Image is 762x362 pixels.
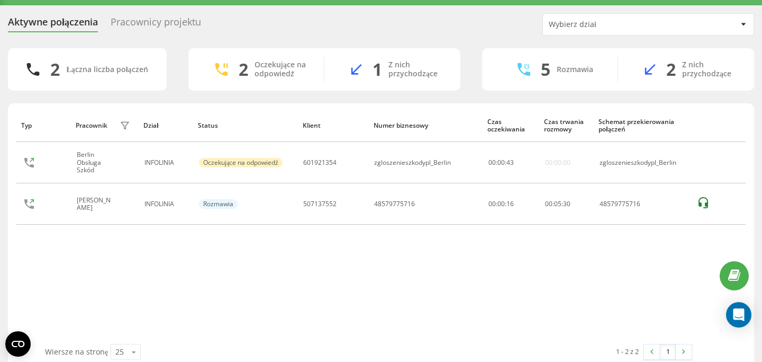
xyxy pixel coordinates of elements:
[598,118,686,134] div: Schemat przekierowania połączeń
[77,151,117,174] div: Berlin Obsługa Szkód
[115,347,124,357] div: 25
[374,122,478,129] div: Numer biznesowy
[545,159,570,166] div: 00:00:00
[144,159,187,166] div: INFOLINIA
[45,347,108,357] span: Wiersze na stronę
[488,159,514,166] div: : :
[255,60,308,78] div: Oczekujące na odpowiedź
[660,345,676,359] a: 1
[666,59,676,80] div: 2
[374,200,415,208] div: 48579775716
[199,199,238,209] div: Rozmawia
[497,158,505,167] span: 00
[303,159,337,166] div: 601921354
[373,59,382,80] div: 1
[66,65,148,74] div: Łączna liczba połączeń
[199,158,283,167] div: Oczekujące na odpowiedź
[541,59,550,80] div: 5
[239,59,248,80] div: 2
[506,158,514,167] span: 43
[388,60,444,78] div: Z nich przychodzące
[303,122,364,129] div: Klient
[557,65,593,74] div: Rozmawia
[600,200,685,208] div: 48579775716
[544,118,588,134] div: Czas trwania rozmowy
[545,199,552,208] span: 00
[554,199,561,208] span: 05
[143,122,188,129] div: Dział
[488,200,533,208] div: 00:00:16
[8,16,98,33] div: Aktywne połączenia
[616,346,639,357] div: 1 - 2 z 2
[111,16,201,33] div: Pracownicy projektu
[563,199,570,208] span: 30
[374,159,451,166] div: zgloszenieszkodypl_Berlin
[545,200,570,208] div: : :
[144,200,187,208] div: INFOLINIA
[76,122,107,129] div: Pracownik
[50,59,60,80] div: 2
[726,302,751,328] div: Open Intercom Messenger
[5,331,31,357] button: Open CMP widget
[487,118,534,134] div: Czas oczekiwania
[77,197,117,212] div: [PERSON_NAME]
[198,122,292,129] div: Status
[600,159,685,166] div: zgloszenieszkodypl_Berlin
[21,122,66,129] div: Typ
[303,200,337,208] div: 507137552
[488,158,496,167] span: 00
[549,20,675,29] div: Wybierz dział
[682,60,738,78] div: Z nich przychodzące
